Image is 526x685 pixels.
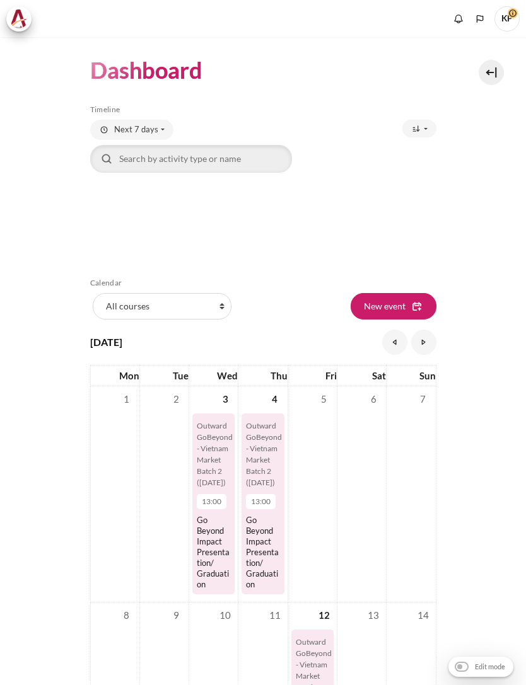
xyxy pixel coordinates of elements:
[419,370,436,381] span: Sun
[251,496,271,507] span: 13:00
[90,145,292,173] input: Search by activity type or name
[414,606,433,625] span: 14
[246,420,282,488] div: Outward GoBeyond - Vietnam Market Batch 2 ([DATE])
[10,9,28,28] img: Architeck
[217,370,238,381] span: Wed
[197,418,230,512] div: Go Beyond Impact Presentation/ Graduation
[167,606,185,625] span: 9
[117,389,136,408] span: 1
[216,606,235,625] span: 10
[414,389,433,408] span: 7
[90,120,173,140] button: Filter timeline by date
[315,606,334,625] span: 12
[173,370,189,381] span: Tue
[266,389,284,408] span: 4
[114,124,158,136] span: Next 7 days
[449,9,468,28] div: Show notification window with no new notifications
[351,293,436,319] button: New event
[6,6,38,32] a: Architeck Architeck
[266,606,284,625] span: 11
[266,393,284,405] a: Thursday, 4 September events
[315,389,334,408] span: 5
[271,370,288,381] span: Thu
[246,418,279,512] div: Go Beyond Impact Presentation/ Graduation
[90,55,202,85] h1: Dashboard
[90,335,122,350] h4: [DATE]
[167,389,185,408] span: 2
[90,278,436,288] h5: Calendar
[216,389,235,408] span: 3
[364,299,406,313] span: New event
[197,515,230,589] a: Go Beyond Impact Presentation/ Graduation
[216,393,235,405] a: Wednesday, 3 September events
[315,609,334,621] a: Friday, 12 September events
[494,6,520,32] span: KP
[364,389,383,408] span: 6
[202,496,221,507] span: 13:00
[119,370,139,381] span: Mon
[402,120,436,137] button: Sort timeline items
[470,9,489,28] button: Languages
[197,420,233,488] div: Outward GoBeyond - Vietnam Market Batch 2 ([DATE])
[494,6,520,32] a: User menu
[246,515,279,589] a: Go Beyond Impact Presentation/ Graduation
[90,105,436,115] h5: Timeline
[325,370,337,381] span: Fri
[117,606,136,625] span: 8
[372,370,386,381] span: Sat
[364,606,383,625] span: 13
